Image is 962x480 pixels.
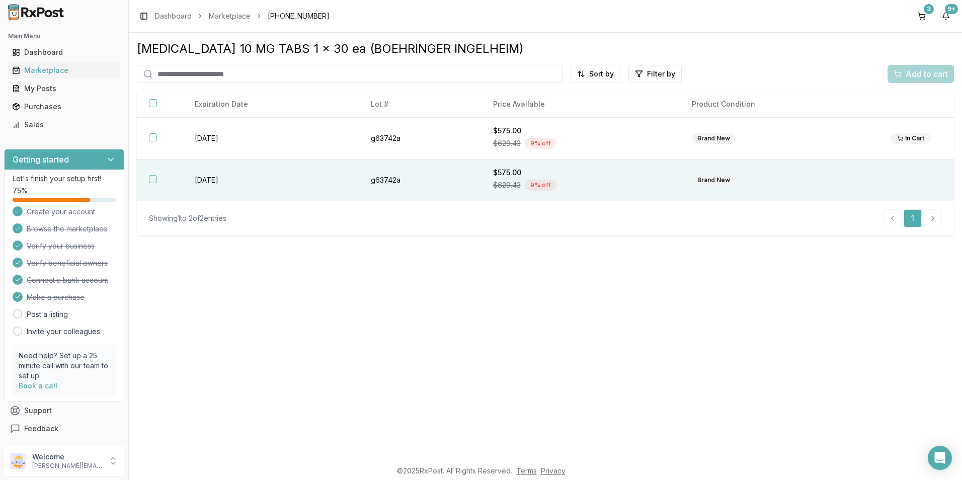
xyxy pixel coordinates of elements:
button: Support [4,402,124,420]
div: 9 % off [525,138,556,149]
a: Dashboard [8,43,120,61]
button: Filter by [628,65,682,83]
td: [DATE] [183,118,359,159]
button: Marketplace [4,62,124,78]
span: $629.43 [493,138,521,148]
span: Make a purchase [27,292,85,302]
img: User avatar [10,453,26,469]
a: Book a call [19,381,57,390]
th: Price Available [481,91,680,118]
span: [PHONE_NUMBER] [268,11,330,21]
nav: pagination [884,209,942,227]
button: Feedback [4,420,124,438]
button: Dashboard [4,44,124,60]
div: 9+ [945,4,958,14]
td: g63742a [359,118,481,159]
span: $629.43 [493,180,521,190]
div: [MEDICAL_DATA] 10 MG TABS 1 x 30 ea (BOEHRINGER INGELHEIM) [137,41,954,57]
a: Privacy [541,466,566,475]
a: Purchases [8,98,120,116]
th: Expiration Date [183,91,359,118]
div: 9 % off [525,180,556,191]
button: 9+ [938,8,954,24]
a: 1 [904,209,922,227]
a: Dashboard [155,11,192,21]
a: My Posts [8,79,120,98]
td: [DATE] [183,159,359,201]
div: In Cart [891,133,931,144]
p: Welcome [32,452,102,462]
p: Need help? Set up a 25 minute call with our team to set up. [19,351,110,381]
div: Sales [12,120,116,130]
h2: Main Menu [8,32,120,40]
div: Open Intercom Messenger [928,446,952,470]
div: Dashboard [12,47,116,57]
div: My Posts [12,84,116,94]
p: [PERSON_NAME][EMAIL_ADDRESS][DOMAIN_NAME] [32,462,102,470]
span: Verify your business [27,241,95,251]
div: Brand New [692,133,736,144]
span: Sort by [589,69,614,79]
a: Marketplace [8,61,120,79]
span: Feedback [24,424,58,434]
a: Post a listing [27,309,68,319]
th: Lot # [359,91,481,118]
a: Terms [516,466,537,475]
span: 75 % [13,186,28,196]
div: $575.00 [493,126,668,136]
span: Connect a bank account [27,275,108,285]
button: Sales [4,117,124,133]
div: Purchases [12,102,116,112]
span: Create your account [27,207,95,217]
img: RxPost Logo [4,4,68,20]
span: Browse the marketplace [27,224,108,234]
a: Invite your colleagues [27,327,100,337]
div: $575.00 [493,168,668,178]
a: Marketplace [209,11,251,21]
div: Marketplace [12,65,116,75]
button: Sort by [571,65,620,83]
button: Purchases [4,99,124,115]
button: My Posts [4,81,124,97]
div: Showing 1 to 2 of 2 entries [149,213,226,223]
h3: Getting started [13,153,69,166]
th: Product Condition [680,91,878,118]
td: g63742a [359,159,481,201]
p: Let's finish your setup first! [13,174,116,184]
span: Verify beneficial owners [27,258,108,268]
button: 3 [914,8,930,24]
div: Brand New [692,175,736,186]
div: 3 [924,4,934,14]
a: Sales [8,116,120,134]
nav: breadcrumb [155,11,330,21]
span: Filter by [647,69,675,79]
